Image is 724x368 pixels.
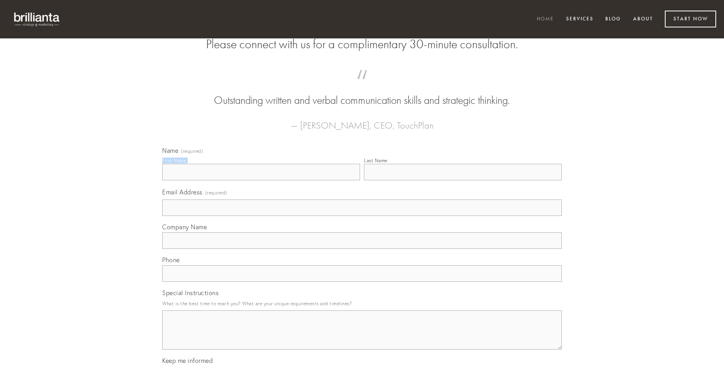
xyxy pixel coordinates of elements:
[364,158,387,163] div: Last Name
[162,223,207,231] span: Company Name
[181,149,203,154] span: (required)
[162,289,219,297] span: Special Instructions
[8,8,67,31] img: brillianta - research, strategy, marketing
[665,11,716,27] a: Start Now
[532,13,559,26] a: Home
[205,187,227,198] span: (required)
[162,37,562,52] h2: Please connect with us for a complimentary 30-minute consultation.
[162,147,178,154] span: Name
[162,188,203,196] span: Email Address
[561,13,599,26] a: Services
[600,13,626,26] a: Blog
[162,158,186,163] div: First Name
[162,357,213,364] span: Keep me informed
[175,108,549,133] figcaption: — [PERSON_NAME], CEO, TouchPlan
[162,256,180,264] span: Phone
[175,78,549,93] span: “
[162,298,562,309] p: What is the best time to reach you? What are your unique requirements and timelines?
[628,13,658,26] a: About
[175,78,549,108] blockquote: Outstanding written and verbal communication skills and strategic thinking.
